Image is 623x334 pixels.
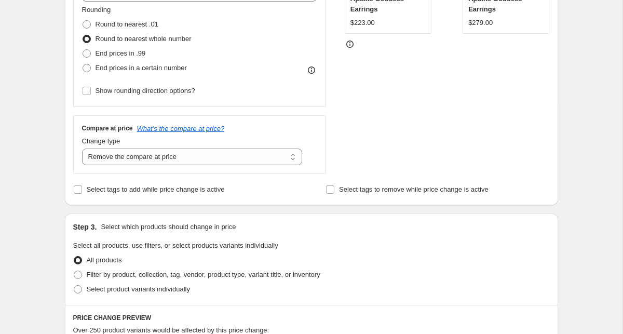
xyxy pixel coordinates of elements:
[73,326,269,334] span: Over 250 product variants would be affected by this price change:
[96,49,146,57] span: End prices in .99
[468,19,493,26] span: $279.00
[82,137,120,145] span: Change type
[96,35,192,43] span: Round to nearest whole number
[87,185,225,193] span: Select tags to add while price change is active
[87,285,190,293] span: Select product variants individually
[82,124,133,132] h3: Compare at price
[82,6,111,14] span: Rounding
[96,64,187,72] span: End prices in a certain number
[350,19,375,26] span: $223.00
[87,271,320,278] span: Filter by product, collection, tag, vendor, product type, variant title, or inventory
[87,256,122,264] span: All products
[339,185,489,193] span: Select tags to remove while price change is active
[73,222,97,232] h2: Step 3.
[73,314,550,322] h6: PRICE CHANGE PREVIEW
[101,222,236,232] p: Select which products should change in price
[96,20,158,28] span: Round to nearest .01
[137,125,225,132] button: What's the compare at price?
[96,87,195,95] span: Show rounding direction options?
[73,242,278,249] span: Select all products, use filters, or select products variants individually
